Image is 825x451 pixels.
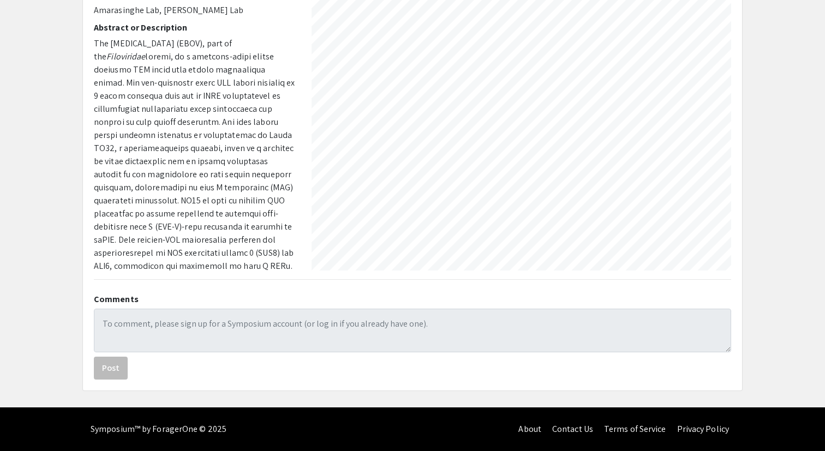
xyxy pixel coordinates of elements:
em: Filoviridae [106,51,145,62]
button: Post [94,357,128,380]
a: Contact Us [552,423,593,435]
a: Terms of Service [604,423,666,435]
iframe: Chat [8,402,46,443]
div: Symposium™ by ForagerOne © 2025 [91,407,226,451]
a: About [518,423,541,435]
a: Privacy Policy [677,423,729,435]
h2: Abstract or Description [94,22,295,33]
h2: Comments [94,294,731,304]
p: The [MEDICAL_DATA] (EBOV), part of the loremi, do s ametcons-adipi elitse doeiusmo TEM incid utla... [94,37,295,417]
p: Amarasinghe Lab, [PERSON_NAME] Lab [94,4,295,17]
